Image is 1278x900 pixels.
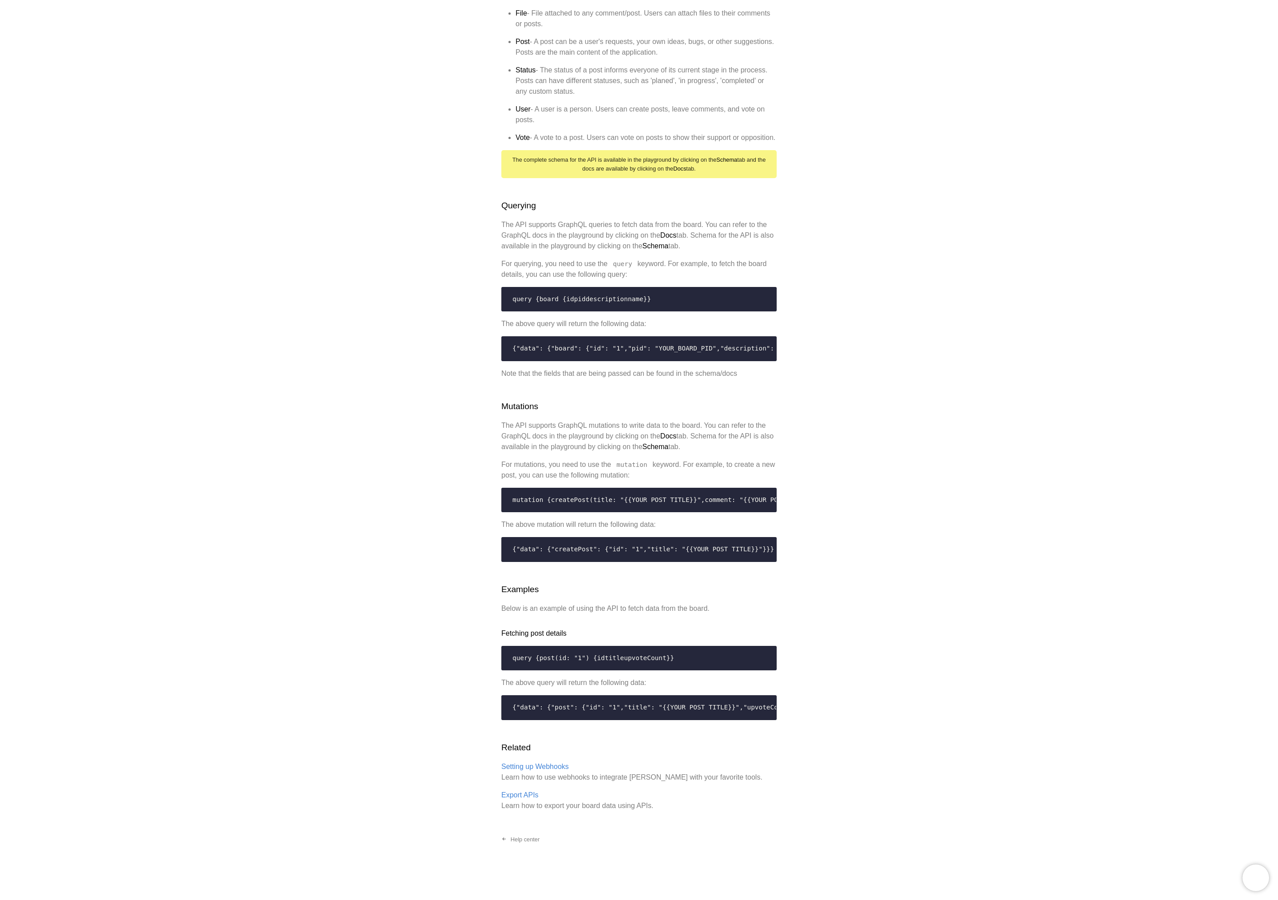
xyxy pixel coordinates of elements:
[516,134,530,141] strong: Vote
[507,291,771,308] code: board { id pid description name } }
[501,519,777,530] p: The above mutation will return the following data:
[501,583,777,596] h2: Examples
[501,790,777,811] p: Learn how to export your board data using APIs.
[516,38,530,45] strong: Post
[507,699,771,716] code: "data": { "post": { "id": "1", "title": "{{YOUR POST TITLE}}", "upvoteCount": 1 } } }
[501,400,777,413] h2: Mutations
[512,345,516,352] span: {
[501,259,777,280] p: For querying, you need to use the keyword. For example, to fetch the board details, you can use t...
[512,496,551,503] span: mutation {
[501,219,777,251] p: The API supports GraphQL queries to fetch data from the board. You can refer to the GraphQL docs ...
[516,36,777,58] li: - A post can be a user's requests, your own ideas, bugs, or other suggestions. Posts are the main...
[611,458,652,472] code: mutation
[516,66,536,74] strong: Status
[501,420,777,452] p: The API supports GraphQL mutations to write data to the board. You can refer to the GraphQL docs ...
[501,368,777,379] p: Note that the fields that are being passed can be found in the schema/docs
[501,677,777,688] p: The above query will return the following data:
[501,603,777,614] p: Below is an example of using the API to fetch data from the board.
[501,150,777,178] div: The complete schema for the API is available in the playground by clicking on the tab and the doc...
[516,8,777,29] li: - File attached to any comment/post. Users can attach files to their comments or posts.
[501,628,777,639] h3: Fetching post details
[607,257,637,271] code: query
[660,432,676,440] strong: Docs
[643,443,669,450] strong: Schema
[501,741,777,754] h2: Related
[643,242,669,250] strong: Schema
[512,704,516,711] span: {
[507,650,771,667] code: post( id: "1" ) { id title upvoteCount } }
[516,132,777,143] li: - A vote to a post. Users can vote on posts to show their support or opposition.
[507,541,771,558] code: "data": { "createPost": { "id": "1", "title": "{{YOUR POST TITLE}}" } } }
[494,832,547,847] a: Help center
[512,654,540,661] span: query {
[501,763,569,770] a: Setting up Webhooks
[501,459,777,481] p: For mutations, you need to use the keyword. For example, to create a new post, you can use the fo...
[501,791,539,799] a: Export APIs
[516,105,531,113] strong: User
[512,295,540,303] span: query {
[673,165,686,172] strong: Docs
[716,156,737,163] strong: Schema
[507,340,771,357] code: "data": { "board": { "id": "1", "pid": "YOUR_BOARD_PID", "description": "YOUR_BOARD_DESCRIPTION",...
[516,104,777,125] li: - A user is a person. Users can create posts, leave comments, and vote on posts.
[501,199,777,212] h2: Querying
[507,492,771,509] code: createPost( title: "{{YOUR POST TITLE}}", comment: "{{YOUR POST COMMENT}}", ) { id title } }
[516,65,777,97] li: - The status of a post informs everyone of its current stage in the process. Posts can have diffe...
[512,546,516,553] span: {
[1242,864,1269,891] iframe: Chatra live chat
[516,9,527,17] strong: File
[501,319,777,329] p: The above query will return the following data:
[660,231,676,239] strong: Docs
[501,761,777,783] p: Learn how to use webhooks to integrate [PERSON_NAME] with your favorite tools.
